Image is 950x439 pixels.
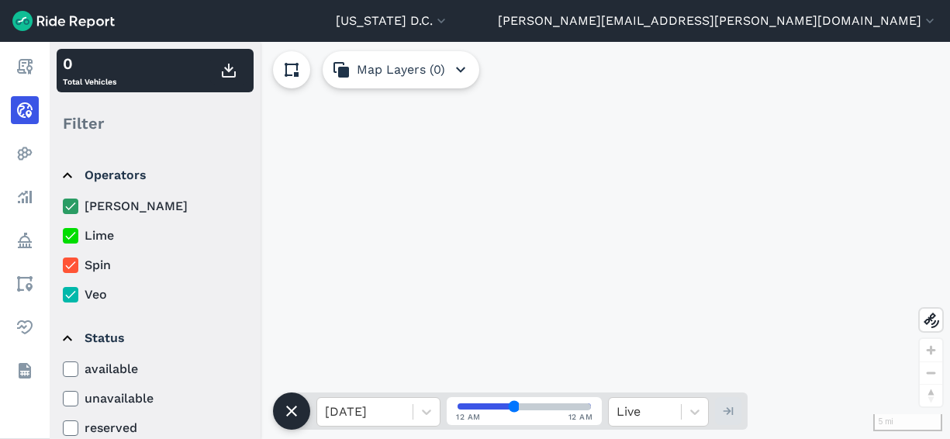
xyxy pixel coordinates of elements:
div: 0 [63,52,116,75]
summary: Operators [63,154,247,197]
div: Total Vehicles [63,52,116,89]
div: Filter [57,99,254,147]
a: Realtime [11,96,39,124]
a: Heatmaps [11,140,39,168]
label: Veo [63,285,249,304]
summary: Status [63,316,247,360]
a: Datasets [11,357,39,385]
label: Spin [63,256,249,275]
a: Health [11,313,39,341]
div: loading [50,42,950,439]
button: Map Layers (0) [323,51,479,88]
a: Report [11,53,39,81]
a: Policy [11,226,39,254]
span: 12 AM [568,411,593,423]
label: available [63,360,249,379]
span: 12 AM [456,411,481,423]
a: Analyze [11,183,39,211]
button: [PERSON_NAME][EMAIL_ADDRESS][PERSON_NAME][DOMAIN_NAME] [498,12,938,30]
label: unavailable [63,389,249,408]
label: Lime [63,226,249,245]
label: reserved [63,419,249,437]
img: Ride Report [12,11,115,31]
button: [US_STATE] D.C. [336,12,449,30]
a: Areas [11,270,39,298]
label: [PERSON_NAME] [63,197,249,216]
